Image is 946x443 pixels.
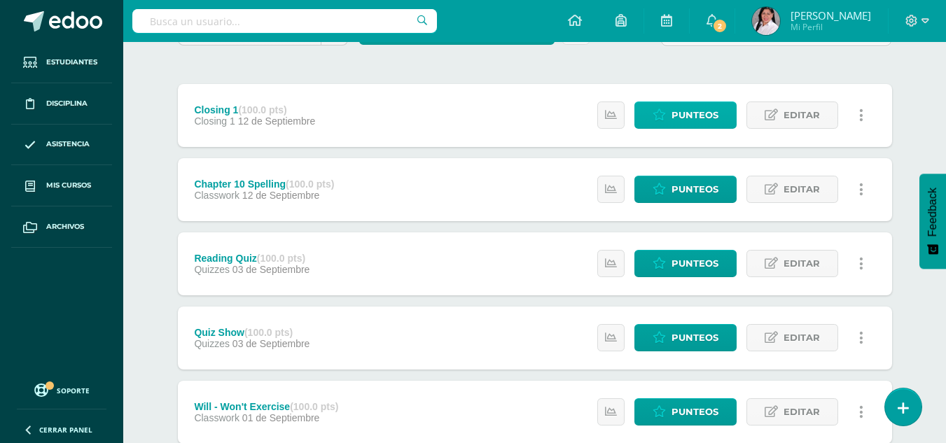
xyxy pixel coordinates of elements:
[46,98,88,109] span: Disciplina
[194,104,315,115] div: Closing 1
[634,101,737,129] a: Punteos
[232,338,310,349] span: 03 de Septiembre
[257,253,305,264] strong: (100.0 pts)
[672,399,718,425] span: Punteos
[57,386,90,395] span: Soporte
[634,176,737,203] a: Punteos
[242,412,320,423] span: 01 de Septiembre
[634,250,737,277] a: Punteos
[784,102,820,128] span: Editar
[194,327,309,338] div: Quiz Show
[244,327,293,338] strong: (100.0 pts)
[919,174,946,269] button: Feedback - Mostrar encuesta
[634,398,737,426] a: Punteos
[238,115,316,127] span: 12 de Septiembre
[784,399,820,425] span: Editar
[672,325,718,351] span: Punteos
[11,206,112,248] a: Archivos
[11,125,112,166] a: Asistencia
[672,176,718,202] span: Punteos
[791,8,871,22] span: [PERSON_NAME]
[791,21,871,33] span: Mi Perfil
[46,180,91,191] span: Mis cursos
[46,57,97,68] span: Estudiantes
[132,9,437,33] input: Busca un usuario...
[672,251,718,276] span: Punteos
[46,221,84,232] span: Archivos
[232,264,310,275] span: 03 de Septiembre
[46,139,90,150] span: Asistencia
[784,251,820,276] span: Editar
[752,7,780,35] img: 8913a5ad6e113651d596bf9bf807ce8d.png
[672,102,718,128] span: Punteos
[194,253,309,264] div: Reading Quiz
[712,18,728,34] span: 2
[194,190,239,201] span: Classwork
[286,178,334,190] strong: (100.0 pts)
[242,190,320,201] span: 12 de Septiembre
[11,83,112,125] a: Disciplina
[11,165,112,206] a: Mis cursos
[926,188,939,237] span: Feedback
[17,380,106,399] a: Soporte
[194,412,239,423] span: Classwork
[194,115,235,127] span: Closing 1
[634,324,737,351] a: Punteos
[784,176,820,202] span: Editar
[39,425,92,435] span: Cerrar panel
[290,401,338,412] strong: (100.0 pts)
[194,401,338,412] div: Will - Won't Exercise
[194,178,334,190] div: Chapter 10 Spelling
[238,104,286,115] strong: (100.0 pts)
[784,325,820,351] span: Editar
[194,338,230,349] span: Quizzes
[11,42,112,83] a: Estudiantes
[194,264,230,275] span: Quizzes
